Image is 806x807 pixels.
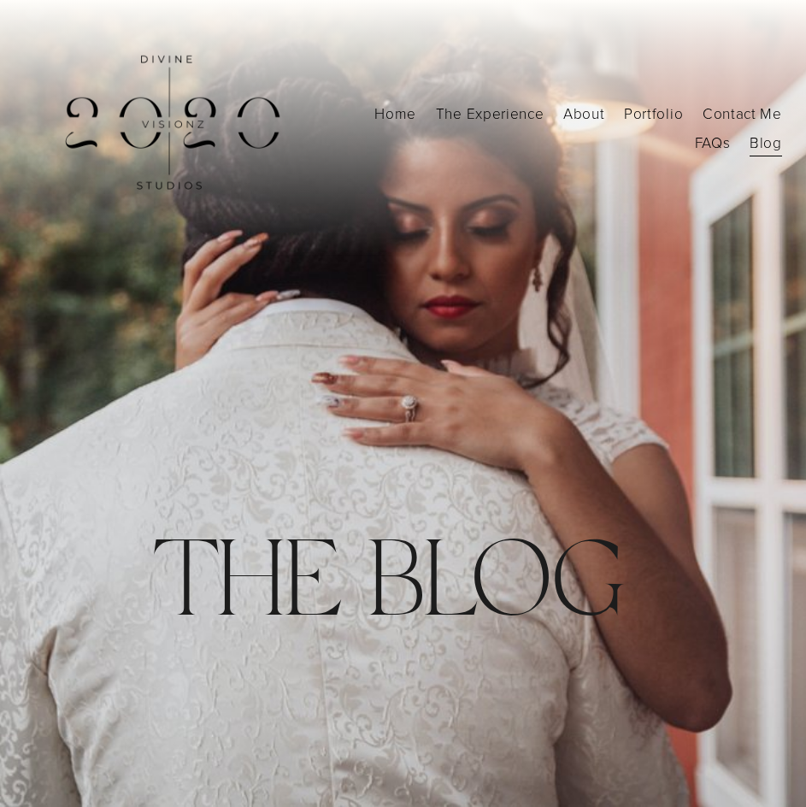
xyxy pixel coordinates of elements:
a: Blog [750,128,782,157]
a: FAQs [695,128,731,157]
img: Divine 20/20 Visionz Studios [24,12,315,244]
a: folder dropdown [703,99,782,128]
a: folder dropdown [624,99,683,128]
span: THE BLOG [152,536,621,644]
a: Home [374,99,416,128]
span: Contact Me [703,101,782,127]
a: About [563,99,604,128]
span: Portfolio [624,101,683,127]
a: The Experience [436,99,544,128]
